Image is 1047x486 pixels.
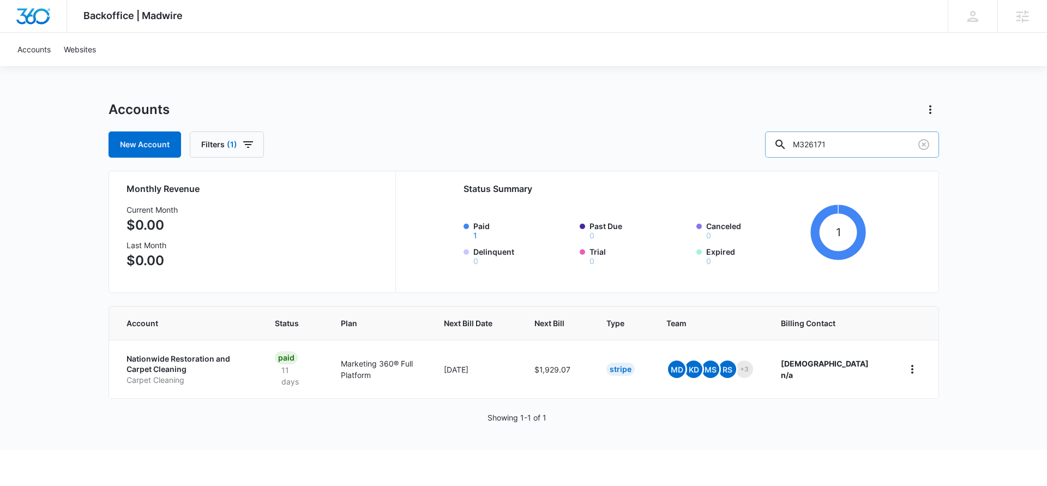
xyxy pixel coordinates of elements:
[685,361,702,378] span: kD
[275,351,298,364] div: Paid
[904,361,921,378] button: home
[109,131,181,158] a: New Account
[127,215,178,235] p: $0.00
[668,361,685,378] span: MD
[915,136,932,153] button: Clear
[706,220,807,239] label: Canceled
[227,141,237,148] span: (1)
[488,412,546,423] p: Showing 1-1 of 1
[473,246,574,265] label: Delinquent
[589,220,690,239] label: Past Due
[473,232,477,239] button: Paid
[341,358,418,381] p: Marketing 360® Full Platform
[127,204,178,215] h3: Current Month
[922,101,939,118] button: Actions
[444,317,492,329] span: Next Bill Date
[127,239,178,251] h3: Last Month
[127,317,233,329] span: Account
[719,361,736,378] span: RS
[781,359,869,380] strong: [DEMOGRAPHIC_DATA] n/a
[736,361,753,378] span: +3
[534,317,564,329] span: Next Bill
[606,317,624,329] span: Type
[589,246,690,265] label: Trial
[464,182,867,195] h2: Status Summary
[275,317,299,329] span: Status
[706,246,807,265] label: Expired
[702,361,719,378] span: MS
[275,364,315,387] p: 11 days
[781,317,877,329] span: Billing Contact
[127,353,249,375] p: Nationwide Restoration and Carpet Cleaning
[190,131,264,158] button: Filters(1)
[57,33,103,66] a: Websites
[765,131,939,158] input: Search
[521,340,593,398] td: $1,929.07
[836,225,841,239] tspan: 1
[341,317,418,329] span: Plan
[127,353,249,386] a: Nationwide Restoration and Carpet CleaningCarpet Cleaning
[11,33,57,66] a: Accounts
[109,101,170,118] h1: Accounts
[606,363,635,376] div: Stripe
[127,251,178,271] p: $0.00
[127,182,382,195] h2: Monthly Revenue
[431,340,521,398] td: [DATE]
[83,10,183,21] span: Backoffice | Madwire
[473,220,574,239] label: Paid
[666,317,739,329] span: Team
[127,375,249,386] p: Carpet Cleaning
